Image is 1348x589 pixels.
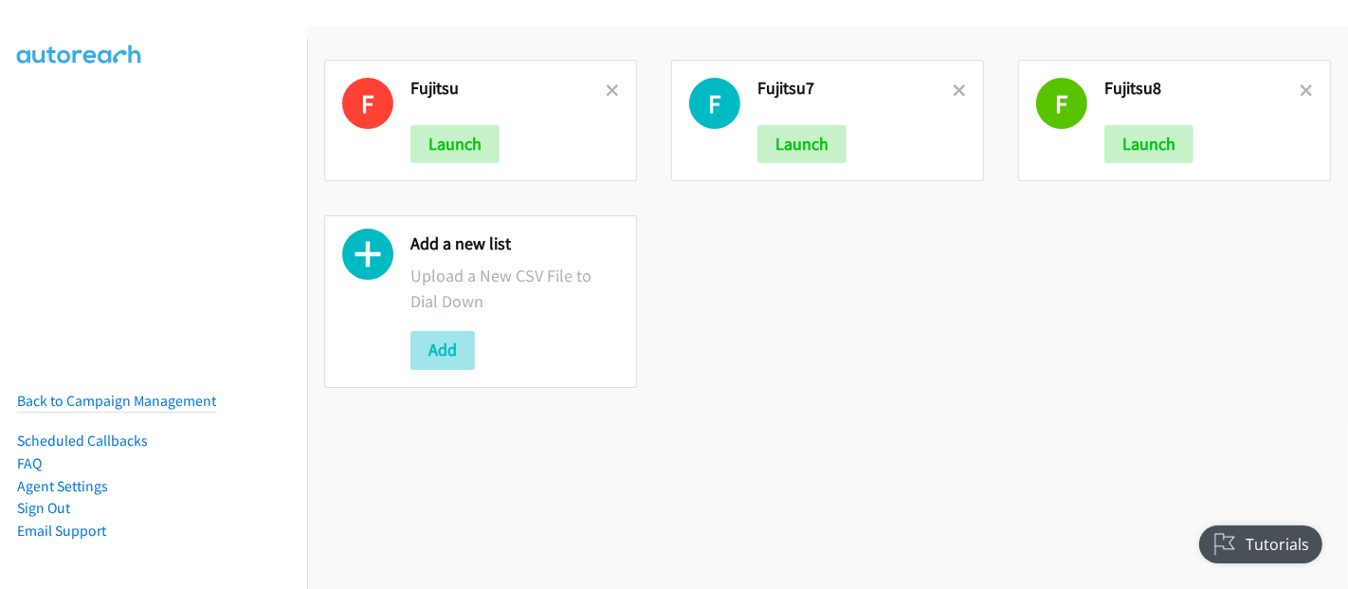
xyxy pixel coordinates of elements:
[410,233,619,255] h2: Add a new list
[410,125,500,163] button: Launch
[689,78,740,129] h1: F
[342,78,393,129] h1: F
[410,331,475,369] button: Add
[410,263,619,314] p: Upload a New CSV File to Dial Down
[1036,78,1087,129] h1: F
[757,78,953,100] h2: Fujitsu7
[1104,78,1300,100] h2: Fujitsu8
[17,392,216,410] a: Back to Campaign Management
[17,477,108,495] a: Agent Settings
[17,454,42,472] a: FAQ
[757,125,847,163] button: Launch
[1188,506,1334,575] iframe: Checklist
[17,499,70,517] a: Sign Out
[410,78,606,100] h2: Fujitsu
[1104,125,1193,163] button: Launch
[17,432,148,450] a: Scheduled Callbacks
[17,522,106,540] a: Email Support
